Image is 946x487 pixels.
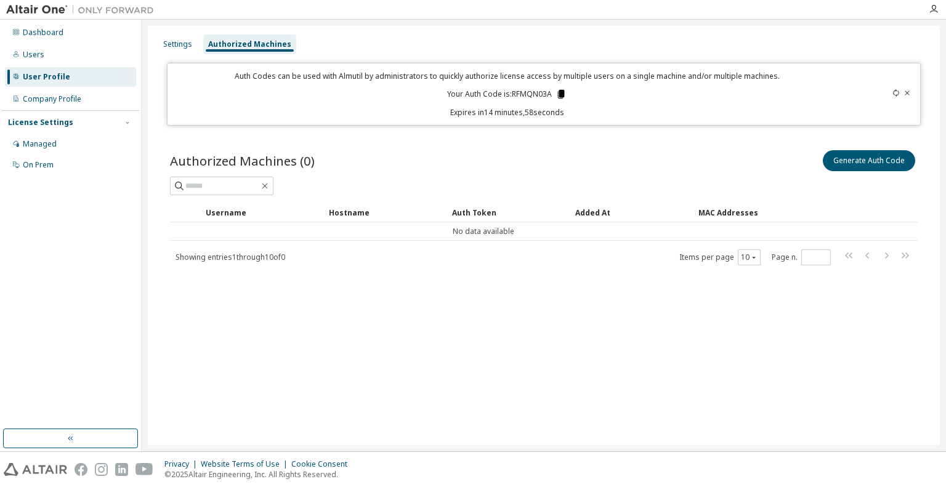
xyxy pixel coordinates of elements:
[135,463,153,476] img: youtube.svg
[206,203,319,222] div: Username
[95,463,108,476] img: instagram.svg
[447,89,567,100] p: Your Auth Code is: RFMQN03A
[452,203,565,222] div: Auth Token
[575,203,689,222] div: Added At
[23,160,54,170] div: On Prem
[8,118,73,127] div: License Settings
[23,94,81,104] div: Company Profile
[6,4,160,16] img: Altair One
[679,249,761,265] span: Items per page
[698,203,792,222] div: MAC Addresses
[164,459,201,469] div: Privacy
[329,203,442,222] div: Hostname
[163,39,192,49] div: Settings
[291,459,355,469] div: Cookie Consent
[175,107,839,118] p: Expires in 14 minutes, 58 seconds
[23,28,63,38] div: Dashboard
[170,222,797,241] td: No data available
[170,152,315,169] span: Authorized Machines (0)
[23,50,44,60] div: Users
[201,459,291,469] div: Website Terms of Use
[208,39,291,49] div: Authorized Machines
[23,139,57,149] div: Managed
[115,463,128,476] img: linkedin.svg
[741,252,758,262] button: 10
[175,71,839,81] p: Auth Codes can be used with Almutil by administrators to quickly authorize license access by mult...
[75,463,87,476] img: facebook.svg
[176,252,285,262] span: Showing entries 1 through 10 of 0
[772,249,831,265] span: Page n.
[4,463,67,476] img: altair_logo.svg
[823,150,915,171] button: Generate Auth Code
[23,72,70,82] div: User Profile
[164,469,355,480] p: © 2025 Altair Engineering, Inc. All Rights Reserved.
